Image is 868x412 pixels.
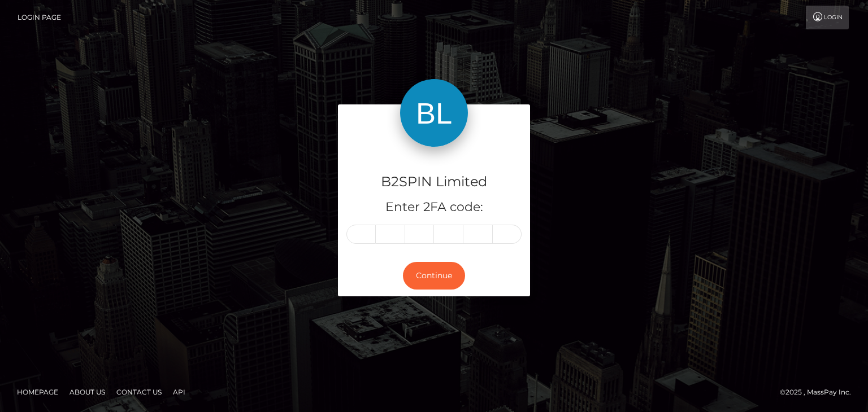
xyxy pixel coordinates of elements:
[168,383,190,401] a: API
[780,386,860,398] div: © 2025 , MassPay Inc.
[403,262,465,290] button: Continue
[806,6,849,29] a: Login
[18,6,61,29] a: Login Page
[346,199,522,216] h5: Enter 2FA code:
[12,383,63,401] a: Homepage
[400,79,468,147] img: B2SPIN Limited
[346,172,522,192] h4: B2SPIN Limited
[65,383,110,401] a: About Us
[112,383,166,401] a: Contact Us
